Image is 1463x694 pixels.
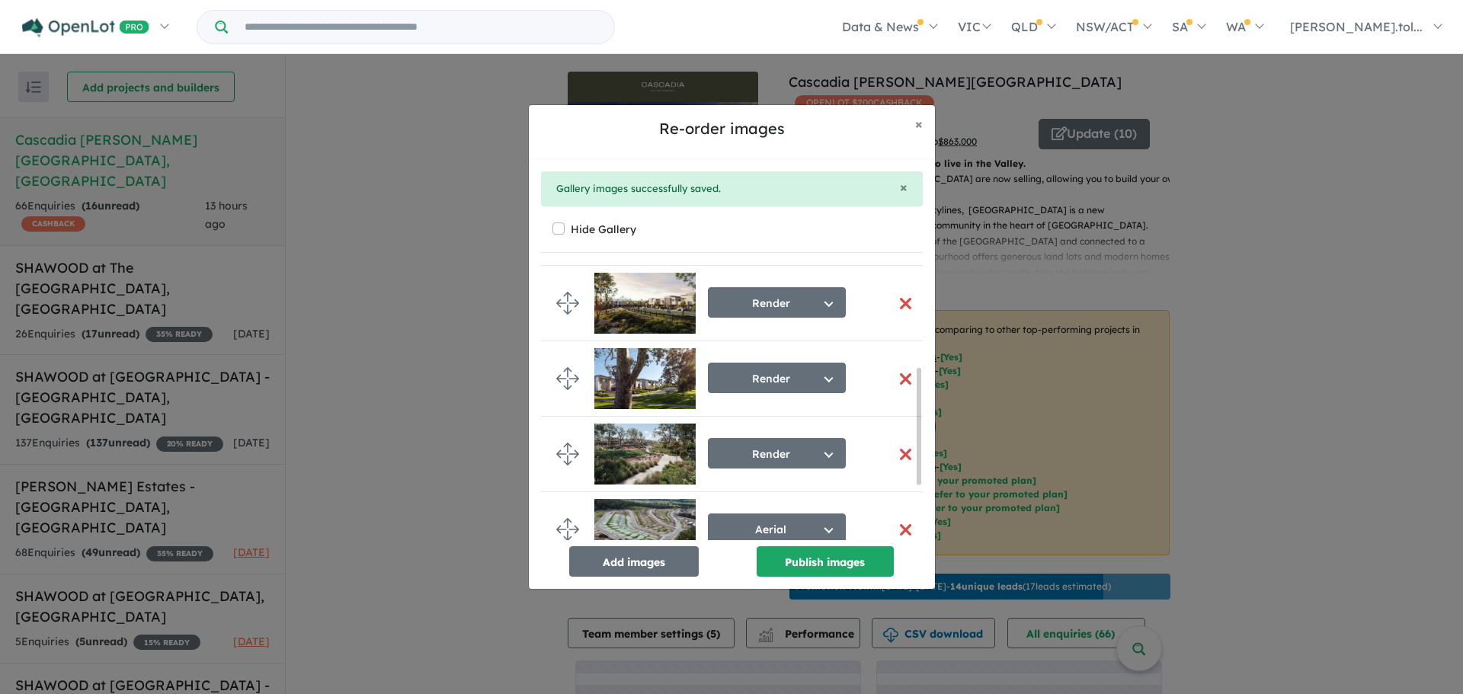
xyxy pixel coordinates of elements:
[757,546,894,577] button: Publish images
[915,115,923,133] span: ×
[556,292,579,315] img: drag.svg
[708,363,846,393] button: Render
[571,219,636,240] label: Hide Gallery
[900,181,908,194] button: Close
[900,178,908,196] span: ×
[708,438,846,469] button: Render
[569,546,699,577] button: Add images
[1290,19,1423,34] span: [PERSON_NAME].tol...
[594,348,696,409] img: Cascadia%20Estate%20-%20Calderwood%20___1739160056_0.jpg
[556,181,908,197] div: Gallery images successfully saved.
[22,18,149,37] img: Openlot PRO Logo White
[541,117,903,140] h5: Re-order images
[231,11,611,43] input: Try estate name, suburb, builder or developer
[594,273,696,334] img: Cascadia%20Estate%20-%20Calderwood%20___1739160056_1.jpg
[556,443,579,465] img: drag.svg
[556,518,579,541] img: drag.svg
[556,367,579,390] img: drag.svg
[594,424,696,485] img: Cascadia%20Estate%20-%20Calderwood%20___1739160055_0.jpg
[708,513,846,544] button: Aerial
[708,287,846,318] button: Render
[594,499,696,560] img: Cascadia%20Calderwood%20-%20Calderwood%20___1759127977.png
